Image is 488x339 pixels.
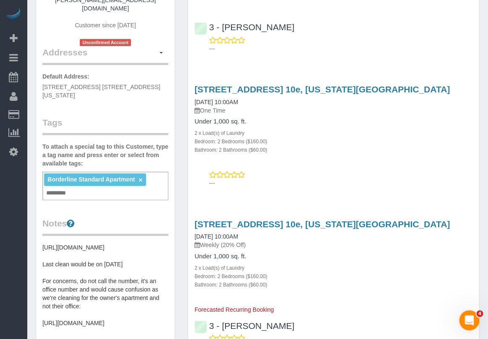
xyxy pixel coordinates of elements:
span: Borderline Standard Apartment [47,176,135,183]
span: Unconfirmed Account [80,39,131,46]
small: Bathroom: 2 Bathrooms ($60.00) [194,147,267,153]
p: --- [209,179,473,187]
a: 3 - [PERSON_NAME] [194,22,294,32]
a: 3 - [PERSON_NAME] [194,321,294,331]
a: [DATE] 10:00AM [194,233,238,240]
span: Customer since [DATE] [75,22,136,29]
h4: Under 1,000 sq. ft. [194,253,473,260]
a: [DATE] 10:00AM [194,99,238,105]
span: [STREET_ADDRESS] [STREET_ADDRESS][US_STATE] [42,84,160,99]
p: Weekly (20% Off) [194,241,473,249]
a: × [139,176,142,184]
span: 4 [477,310,483,317]
small: 2 x Load(s) of Laundry [194,130,244,136]
p: One Time [194,106,473,115]
label: Default Address: [42,72,89,81]
legend: Notes [42,217,168,236]
label: To attach a special tag to this Customer, type a tag name and press enter or select from availabl... [42,142,168,168]
small: Bedroom: 2 Bedrooms ($160.00) [194,273,267,279]
pre: [URL][DOMAIN_NAME] Last clean would be on [DATE] For concerns, do not call the number, it's an of... [42,243,168,327]
span: Forecasted Recurring Booking [194,306,274,313]
a: [STREET_ADDRESS] 10e, [US_STATE][GEOGRAPHIC_DATA] [194,84,450,94]
p: --- [209,45,473,53]
small: Bathroom: 2 Bathrooms ($60.00) [194,282,267,288]
iframe: Intercom live chat [459,310,480,331]
h4: Under 1,000 sq. ft. [194,118,473,125]
legend: Tags [42,116,168,135]
a: [STREET_ADDRESS] 10e, [US_STATE][GEOGRAPHIC_DATA] [194,219,450,229]
img: Automaid Logo [5,8,22,20]
small: Bedroom: 2 Bedrooms ($160.00) [194,139,267,145]
small: 2 x Load(s) of Laundry [194,265,244,271]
